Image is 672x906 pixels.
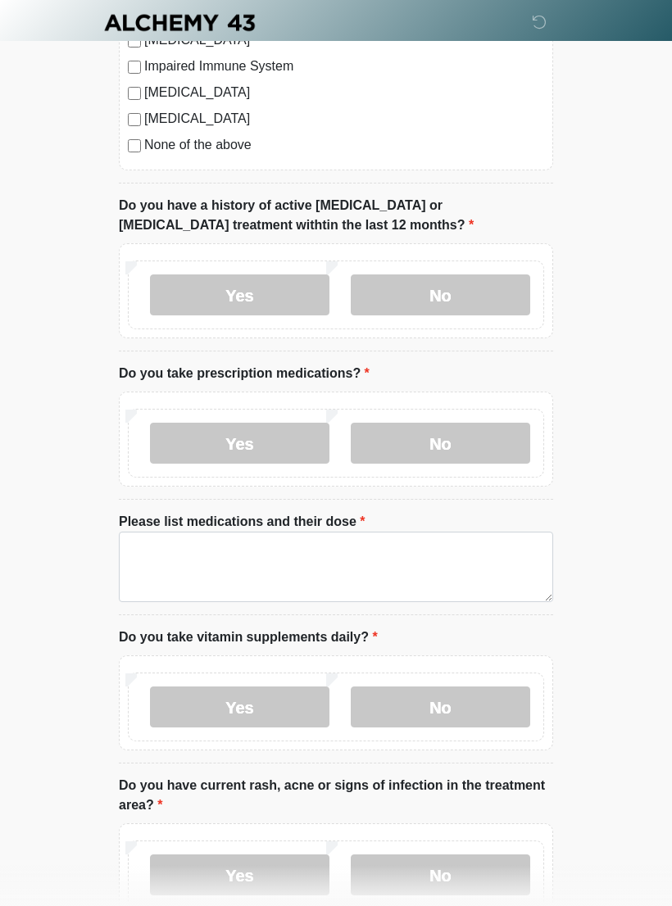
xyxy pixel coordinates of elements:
[351,854,530,895] label: No
[128,139,141,152] input: None of the above
[128,61,141,74] input: Impaired Immune System
[351,686,530,727] label: No
[119,776,553,815] label: Do you have current rash, acne or signs of infection in the treatment area?
[119,364,370,383] label: Do you take prescription medications?
[351,423,530,464] label: No
[119,196,553,235] label: Do you have a history of active [MEDICAL_DATA] or [MEDICAL_DATA] treatment withtin the last 12 mo...
[144,83,544,102] label: [MEDICAL_DATA]
[150,274,329,315] label: Yes
[128,87,141,100] input: [MEDICAL_DATA]
[150,686,329,727] label: Yes
[144,109,544,129] label: [MEDICAL_DATA]
[102,12,257,33] img: Alchemy 43 Logo
[150,423,329,464] label: Yes
[351,274,530,315] label: No
[119,512,366,532] label: Please list medications and their dose
[144,57,544,76] label: Impaired Immune System
[128,113,141,126] input: [MEDICAL_DATA]
[119,627,378,647] label: Do you take vitamin supplements daily?
[144,135,544,155] label: None of the above
[150,854,329,895] label: Yes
